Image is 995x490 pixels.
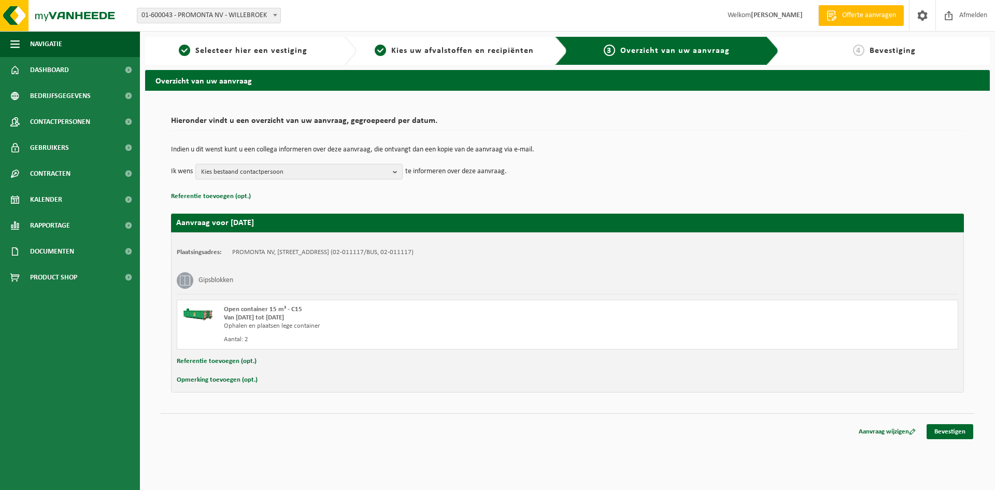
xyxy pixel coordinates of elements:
span: Bedrijfsgegevens [30,83,91,109]
span: Kalender [30,187,62,213]
span: Dashboard [30,57,69,83]
span: 01-600043 - PROMONTA NV - WILLEBROEK [137,8,280,23]
a: 2Kies uw afvalstoffen en recipiënten [362,45,547,57]
a: 1Selecteer hier een vestiging [150,45,336,57]
button: Referentie toevoegen (opt.) [171,190,251,203]
span: Open container 15 m³ - C15 [224,306,302,313]
strong: Plaatsingsadres: [177,249,222,256]
strong: Aanvraag voor [DATE] [176,219,254,227]
div: Ophalen en plaatsen lege container [224,322,609,330]
span: Contracten [30,161,70,187]
button: Opmerking toevoegen (opt.) [177,373,258,387]
p: te informeren over deze aanvraag. [405,164,507,179]
p: Indien u dit wenst kunt u een collega informeren over deze aanvraag, die ontvangt dan een kopie v... [171,146,964,153]
strong: Van [DATE] tot [DATE] [224,314,284,321]
span: Contactpersonen [30,109,90,135]
h3: Gipsblokken [198,272,233,289]
span: Navigatie [30,31,62,57]
span: Selecteer hier een vestiging [195,47,307,55]
span: Rapportage [30,213,70,239]
span: Kies uw afvalstoffen en recipiënten [391,47,534,55]
h2: Hieronder vindt u een overzicht van uw aanvraag, gegroepeerd per datum. [171,117,964,131]
p: Ik wens [171,164,193,179]
a: Offerte aanvragen [818,5,904,26]
span: Product Shop [30,264,77,290]
span: 2 [375,45,386,56]
td: PROMONTA NV, [STREET_ADDRESS] (02-011117/BUS, 02-011117) [232,248,414,257]
span: 4 [853,45,864,56]
a: Aanvraag wijzigen [851,424,923,439]
div: Aantal: 2 [224,335,609,344]
span: Overzicht van uw aanvraag [620,47,730,55]
strong: [PERSON_NAME] [751,11,803,19]
img: HK-XC-15-GN-00.png [182,305,214,321]
span: 01-600043 - PROMONTA NV - WILLEBROEK [137,8,281,23]
span: 3 [604,45,615,56]
h2: Overzicht van uw aanvraag [145,70,990,90]
span: Kies bestaand contactpersoon [201,164,389,180]
span: Gebruikers [30,135,69,161]
span: 1 [179,45,190,56]
button: Referentie toevoegen (opt.) [177,355,257,368]
button: Kies bestaand contactpersoon [195,164,403,179]
span: Offerte aanvragen [840,10,899,21]
span: Documenten [30,239,74,264]
span: Bevestiging [870,47,916,55]
a: Bevestigen [927,424,973,439]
